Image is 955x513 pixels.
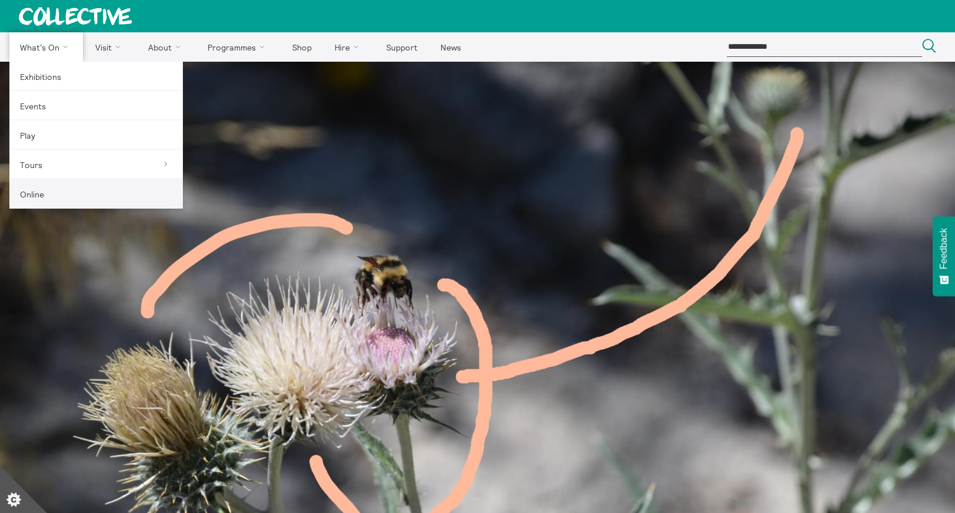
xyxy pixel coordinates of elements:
[9,120,183,150] a: Play
[9,32,83,62] a: What's On
[9,62,183,91] a: Exhibitions
[430,32,471,62] a: News
[939,228,949,269] span: Feedback
[138,32,195,62] a: About
[325,32,374,62] a: Hire
[85,32,136,62] a: Visit
[282,32,322,62] a: Shop
[9,150,183,179] a: Tours
[9,91,183,120] a: Events
[376,32,428,62] a: Support
[198,32,280,62] a: Programmes
[933,216,955,296] button: Feedback - Show survey
[9,179,183,209] a: Online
